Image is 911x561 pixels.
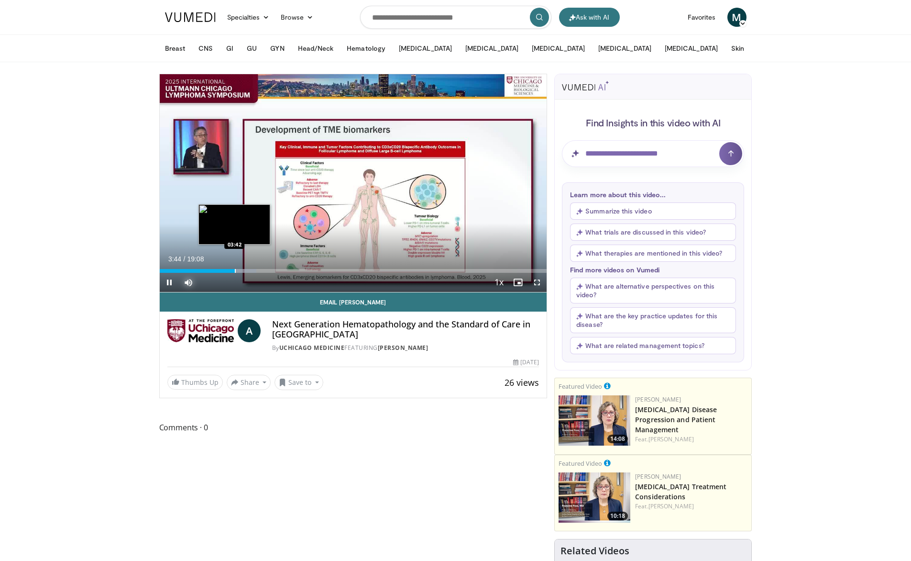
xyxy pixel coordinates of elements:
[635,502,747,511] div: Feat.
[607,512,628,520] span: 10:18
[570,224,736,241] button: What trials are discussed in this video?
[559,8,620,27] button: Ask with AI
[168,255,181,263] span: 3:44
[648,502,694,510] a: [PERSON_NAME]
[221,8,275,27] a: Specialties
[159,421,548,434] span: Comments 0
[167,375,223,390] a: Thumbs Up
[274,375,323,390] button: Save to
[559,395,630,446] img: d4c48d29-6d22-4e1c-a972-e335efe90c94.png.150x105_q85_crop-smart_upscale.png
[725,39,750,58] button: Skin
[635,482,726,501] a: [MEDICAL_DATA] Treatment Considerations
[198,204,270,245] img: image.jpeg
[160,74,547,292] video-js: Video Player
[241,39,263,58] button: GU
[159,39,191,58] button: Breast
[508,273,527,292] button: Enable picture-in-picture mode
[648,435,694,443] a: [PERSON_NAME]
[220,39,239,58] button: GI
[562,116,744,129] h4: Find Insights in this video with AI
[292,39,340,58] button: Head/Neck
[593,39,657,58] button: [MEDICAL_DATA]
[513,358,539,367] div: [DATE]
[559,472,630,523] a: 10:18
[360,6,551,29] input: Search topics, interventions
[570,202,736,220] button: Summarize this video
[570,245,736,262] button: What therapies are mentioned in this video?
[505,377,539,388] span: 26 views
[275,8,319,27] a: Browse
[489,273,508,292] button: Playback Rate
[393,39,458,58] button: [MEDICAL_DATA]
[460,39,524,58] button: [MEDICAL_DATA]
[160,292,547,312] a: Email [PERSON_NAME]
[179,273,198,292] button: Mute
[607,435,628,443] span: 14:08
[560,545,629,557] h4: Related Videos
[659,39,724,58] button: [MEDICAL_DATA]
[526,39,591,58] button: [MEDICAL_DATA]
[167,319,234,342] img: UChicago Medicine
[570,191,736,199] p: Learn more about this video...
[279,344,345,352] a: UChicago Medicine
[635,435,747,444] div: Feat.
[272,344,539,352] div: By FEATURING
[559,459,602,468] small: Featured Video
[635,405,717,434] a: [MEDICAL_DATA] Disease Progression and Patient Management
[570,278,736,303] button: What are alternative perspectives on this video?
[682,8,722,27] a: Favorites
[559,382,602,391] small: Featured Video
[227,375,271,390] button: Share
[238,319,261,342] a: A
[341,39,391,58] button: Hematology
[559,395,630,446] a: 14:08
[635,395,681,404] a: [PERSON_NAME]
[562,81,609,90] img: vumedi-ai-logo.svg
[635,472,681,481] a: [PERSON_NAME]
[527,273,547,292] button: Fullscreen
[160,273,179,292] button: Pause
[727,8,746,27] a: M
[187,255,204,263] span: 19:08
[272,319,539,340] h4: Next Generation Hematopathology and the Standard of Care in [GEOGRAPHIC_DATA]
[378,344,428,352] a: [PERSON_NAME]
[160,269,547,273] div: Progress Bar
[570,337,736,354] button: What are related management topics?
[570,307,736,333] button: What are the key practice updates for this disease?
[193,39,219,58] button: CNS
[559,472,630,523] img: d7796b1d-c0df-4f7a-8dd1-eda97e137c7b.png.150x105_q85_crop-smart_upscale.png
[570,266,736,274] p: Find more videos on Vumedi
[264,39,290,58] button: GYN
[184,255,186,263] span: /
[165,12,216,22] img: VuMedi Logo
[562,140,744,167] input: Question for AI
